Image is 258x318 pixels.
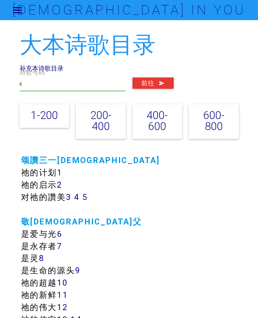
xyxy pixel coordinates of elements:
[57,241,62,251] a: 7
[132,77,174,89] button: 前往
[74,192,80,202] a: 4
[231,290,253,313] iframe: Chat
[57,168,63,178] a: 1
[90,108,111,133] a: 200-400
[203,108,224,133] a: 600-800
[57,229,63,239] a: 6
[20,68,45,77] label: 诗歌号码
[57,278,68,288] a: 10
[21,217,142,227] a: 敬[DEMOGRAPHIC_DATA]父
[39,253,44,263] a: 8
[57,302,68,312] a: 12
[31,108,58,122] a: 1-200
[66,192,71,202] a: 3
[75,265,81,275] a: 9
[57,180,62,190] a: 2
[21,155,160,165] a: 颂讚三一[DEMOGRAPHIC_DATA]
[147,108,168,133] a: 400-600
[82,192,88,202] a: 5
[57,290,68,300] a: 11
[20,64,64,72] a: 补充本诗歌目录
[20,32,239,57] h2: 大本诗歌目录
